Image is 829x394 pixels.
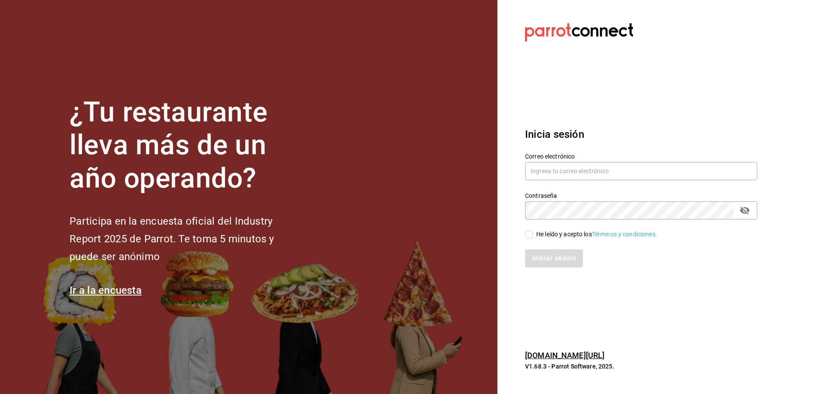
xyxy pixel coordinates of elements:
label: Correo electrónico [525,153,757,159]
input: Ingresa tu correo electrónico [525,162,757,180]
a: [DOMAIN_NAME][URL] [525,351,604,360]
div: He leído y acepto los [536,230,657,239]
a: Ir a la encuesta [70,284,142,296]
h3: Inicia sesión [525,127,757,142]
h2: Participa en la encuesta oficial del Industry Report 2025 de Parrot. Te toma 5 minutos y puede se... [70,213,303,265]
p: V1.68.3 - Parrot Software, 2025. [525,362,757,371]
label: Contraseña [525,192,757,198]
a: Términos y condiciones. [592,231,657,238]
button: passwordField [737,203,752,218]
h1: ¿Tu restaurante lleva más de un año operando? [70,96,303,195]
